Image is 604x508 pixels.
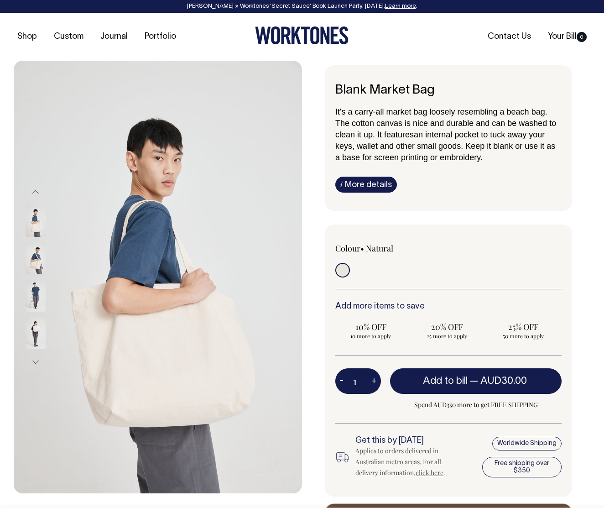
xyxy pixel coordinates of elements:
[141,29,180,44] a: Portfolio
[335,177,397,193] a: iMore details
[544,29,590,44] a: Your Bill0
[416,468,443,477] a: click here
[26,205,46,237] img: natural
[484,29,535,44] a: Contact Us
[26,242,46,274] img: natural
[340,179,343,189] span: i
[480,377,527,386] span: AUD30.00
[97,29,131,44] a: Journal
[390,399,562,410] span: Spend AUD350 more to get FREE SHIPPING
[470,377,529,386] span: —
[335,243,426,254] div: Colour
[355,445,458,478] div: Applies to orders delivered in Australian metro areas. For all delivery information, .
[355,436,458,445] h6: Get this by [DATE]
[390,368,562,394] button: Add to bill —AUD30.00
[577,32,587,42] span: 0
[493,332,554,340] span: 50 more to apply
[9,3,595,10] div: [PERSON_NAME] × Worktones ‘Secret Sauce’ Book Launch Party, [DATE]. .
[335,107,556,139] span: It's a carry-all market bag loosely resembling a beach bag. The cotton canvas is nice and durable...
[335,84,562,98] h6: Blank Market Bag
[340,321,401,332] span: 10% OFF
[411,319,482,342] input: 20% OFF 25 more to apply
[335,372,348,390] button: -
[14,29,41,44] a: Shop
[423,377,468,386] span: Add to bill
[335,302,562,311] h6: Add more items to save
[340,332,401,340] span: 10 more to apply
[416,321,478,332] span: 20% OFF
[29,182,42,202] button: Previous
[416,332,478,340] span: 25 more to apply
[335,319,406,342] input: 10% OFF 10 more to apply
[335,130,555,162] span: an internal pocket to tuck away your keys, wallet and other small goods. Keep it blank or use it ...
[26,280,46,312] img: natural
[493,321,554,332] span: 25% OFF
[50,29,87,44] a: Custom
[26,317,46,349] img: natural
[366,243,393,254] label: Natural
[29,352,42,372] button: Next
[360,243,364,254] span: •
[367,372,381,390] button: +
[488,319,559,342] input: 25% OFF 50 more to apply
[14,61,302,493] img: natural
[380,130,414,139] span: t features
[385,4,416,9] a: Learn more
